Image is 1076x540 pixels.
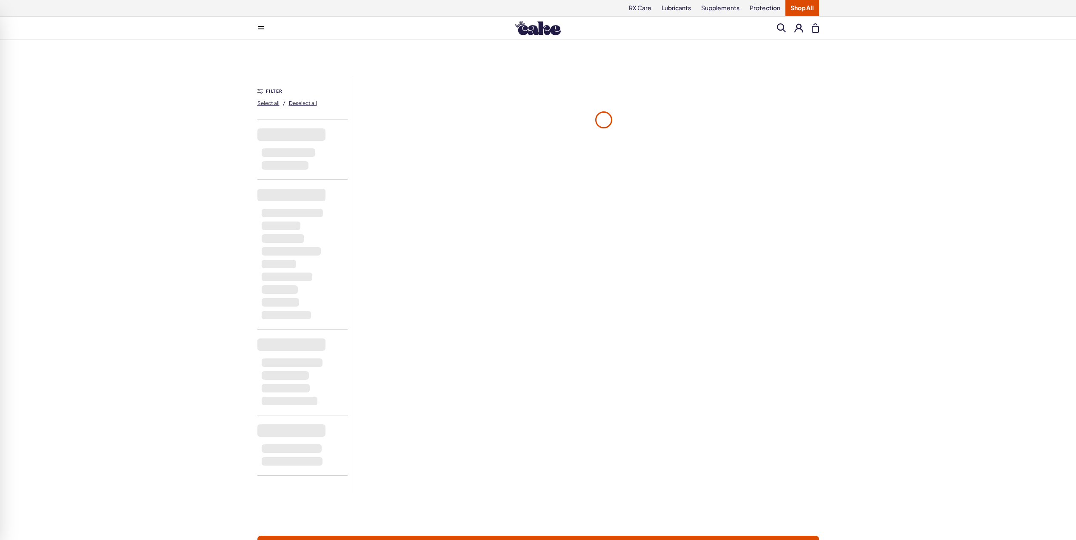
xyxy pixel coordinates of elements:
[289,100,317,106] span: Deselect all
[515,21,561,35] img: Hello Cake
[283,99,285,107] span: /
[289,96,317,110] button: Deselect all
[257,100,280,106] span: Select all
[257,96,280,110] button: Select all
